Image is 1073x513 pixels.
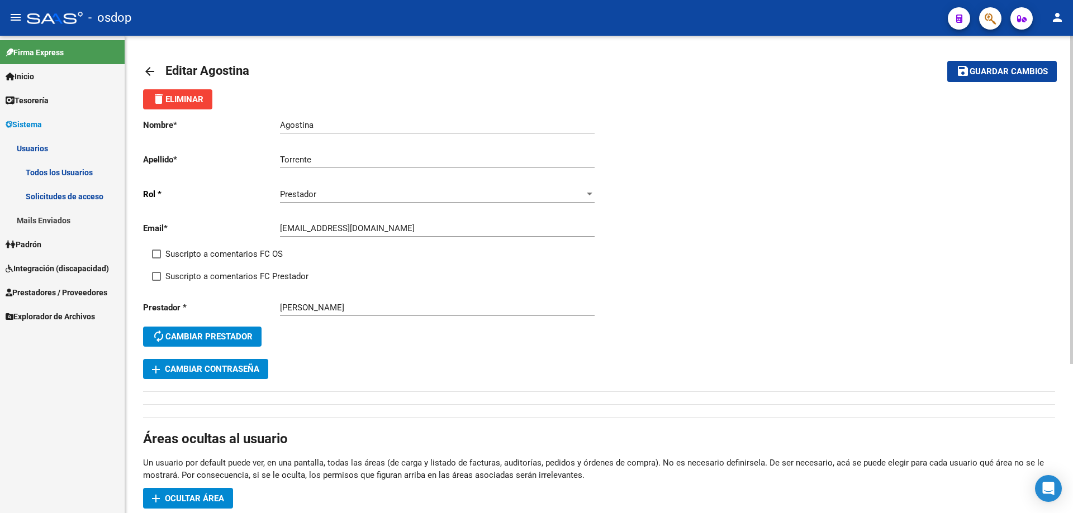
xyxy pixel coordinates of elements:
span: Sistema [6,118,42,131]
p: Un usuario por default puede ver, en una pantalla, todas las áreas (de carga y listado de factura... [143,457,1055,481]
span: - osdop [88,6,131,30]
mat-icon: add [149,492,163,505]
mat-icon: arrow_back [143,65,156,78]
span: Cambiar prestador [152,332,253,342]
span: Eliminar [152,94,203,104]
p: Nombre [143,119,280,131]
div: Open Intercom Messenger [1035,475,1062,502]
span: Prestadores / Proveedores [6,286,107,299]
p: Email [143,222,280,234]
mat-icon: autorenew [152,329,165,343]
p: Rol * [143,188,280,200]
mat-icon: menu [9,11,22,24]
span: Firma Express [6,46,64,59]
span: Inicio [6,70,34,83]
button: Guardar cambios [947,61,1057,81]
span: Integración (discapacidad) [6,262,109,275]
span: Prestador [280,189,316,199]
mat-icon: save [956,64,970,78]
span: Padrón [6,238,41,251]
mat-icon: person [1051,11,1064,24]
p: Prestador * [143,301,280,314]
span: Ocultar área [165,493,224,504]
span: Explorador de Archivos [6,310,95,323]
span: Suscripto a comentarios FC OS [165,247,283,261]
button: Eliminar [143,89,212,109]
button: Ocultar área [143,488,233,509]
span: Cambiar Contraseña [152,364,259,374]
mat-icon: add [149,363,163,376]
mat-icon: delete [152,92,165,106]
span: Guardar cambios [970,67,1048,77]
p: Apellido [143,154,280,166]
span: Suscripto a comentarios FC Prestador [165,270,308,283]
h1: Áreas ocultas al usuario [143,430,1055,448]
button: Cambiar Contraseña [143,359,268,379]
span: Tesorería [6,94,49,107]
button: Cambiar prestador [143,327,262,347]
span: Editar Agostina [165,64,249,78]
